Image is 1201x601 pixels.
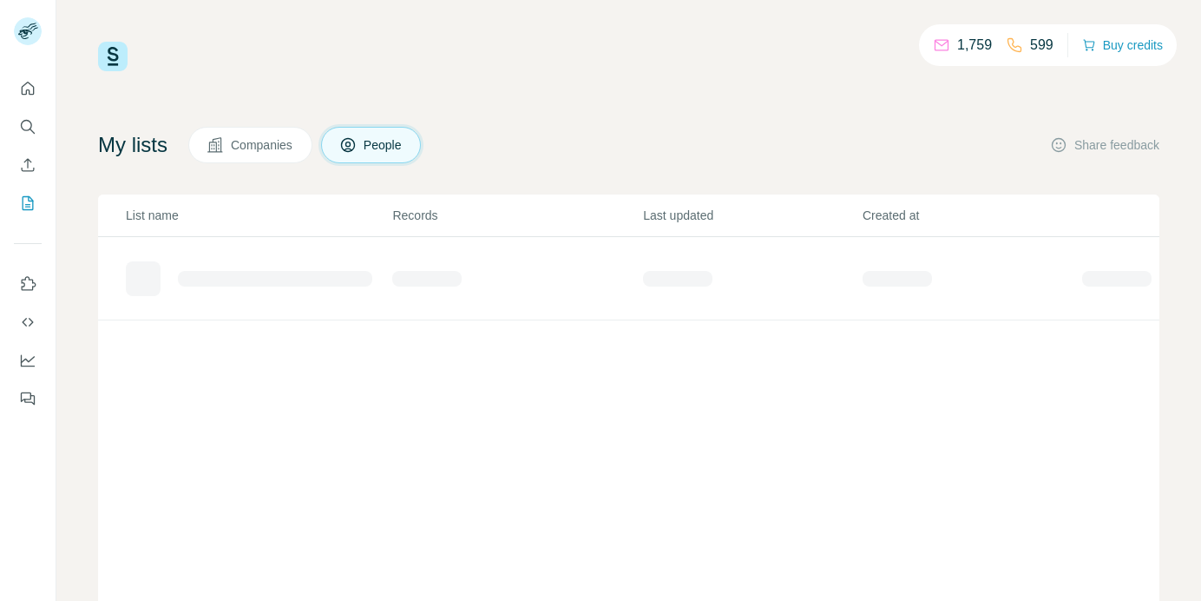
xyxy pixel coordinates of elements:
button: My lists [14,188,42,219]
button: Buy credits [1082,33,1163,57]
button: Quick start [14,73,42,104]
p: Created at [863,207,1080,224]
p: Last updated [643,207,861,224]
button: Share feedback [1050,136,1159,154]
p: 1,759 [957,35,992,56]
button: Enrich CSV [14,149,42,181]
button: Feedback [14,383,42,414]
img: Surfe Logo [98,42,128,71]
span: People [364,136,404,154]
button: Use Surfe on LinkedIn [14,268,42,300]
p: 599 [1030,35,1053,56]
button: Search [14,111,42,142]
h4: My lists [98,131,167,159]
p: List name [126,207,390,224]
button: Dashboard [14,345,42,376]
button: Use Surfe API [14,307,42,338]
p: Records [392,207,641,224]
span: Companies [231,136,294,154]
